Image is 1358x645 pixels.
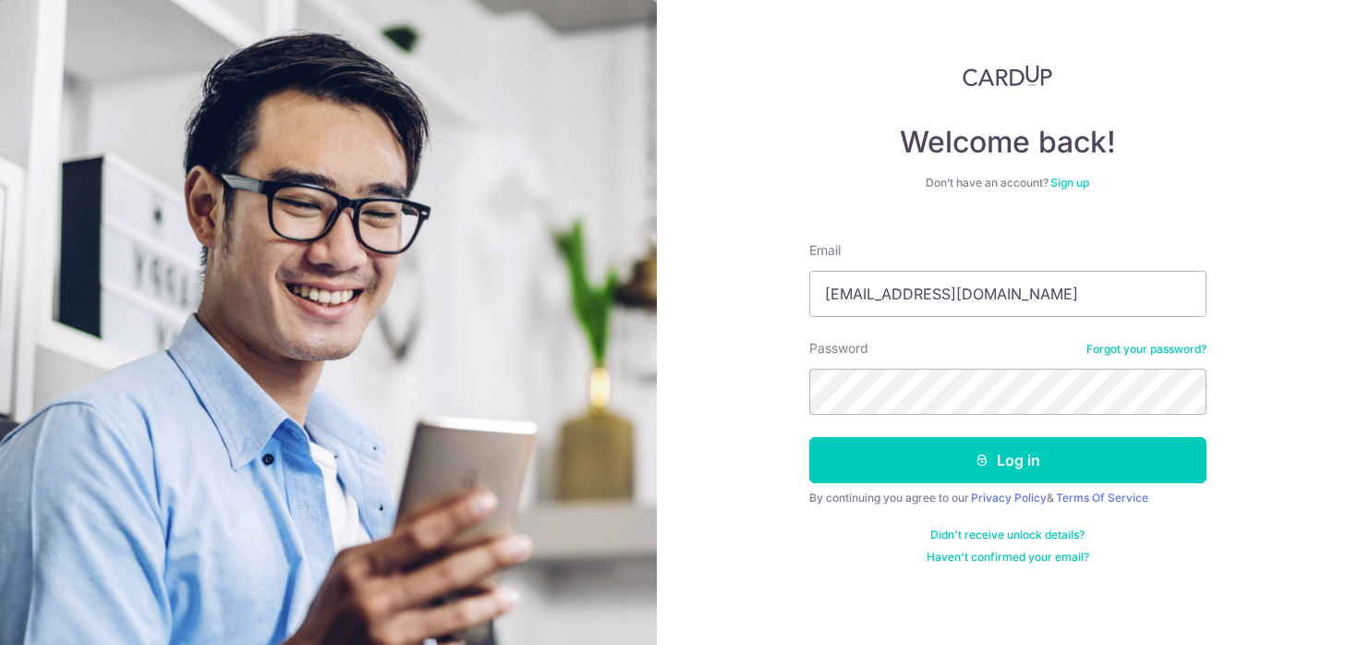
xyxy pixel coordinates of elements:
a: Didn't receive unlock details? [930,528,1085,542]
label: Email [809,241,841,260]
a: Sign up [1050,176,1089,189]
img: CardUp Logo [963,65,1053,87]
a: Haven't confirmed your email? [927,550,1089,565]
div: By continuing you agree to our & [809,491,1206,505]
h4: Welcome back! [809,124,1206,161]
a: Forgot your password? [1086,342,1206,357]
div: Don’t have an account? [809,176,1206,190]
button: Log in [809,437,1206,483]
a: Privacy Policy [971,491,1047,505]
label: Password [809,339,868,358]
input: Enter your Email [809,271,1206,317]
a: Terms Of Service [1056,491,1148,505]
